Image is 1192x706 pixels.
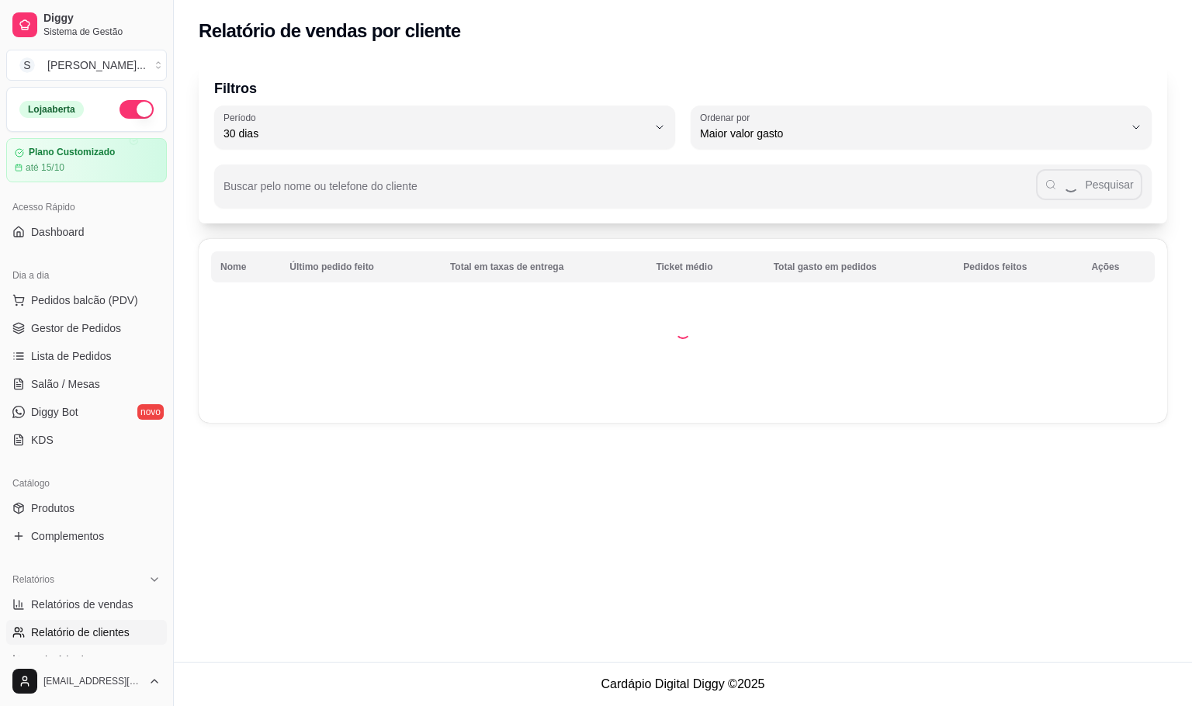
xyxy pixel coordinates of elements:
[6,316,167,341] a: Gestor de Pedidos
[6,592,167,617] a: Relatórios de vendas
[43,675,142,687] span: [EMAIL_ADDRESS][DOMAIN_NAME]
[19,57,35,73] span: S
[6,220,167,244] a: Dashboard
[6,50,167,81] button: Select a team
[31,348,112,364] span: Lista de Pedidos
[6,372,167,396] a: Salão / Mesas
[31,652,125,668] span: Relatório de mesas
[223,126,647,141] span: 30 dias
[19,101,84,118] div: Loja aberta
[43,12,161,26] span: Diggy
[31,292,138,308] span: Pedidos balcão (PDV)
[31,404,78,420] span: Diggy Bot
[31,376,100,392] span: Salão / Mesas
[6,288,167,313] button: Pedidos balcão (PDV)
[31,320,121,336] span: Gestor de Pedidos
[214,78,1152,99] p: Filtros
[6,620,167,645] a: Relatório de clientes
[214,106,675,149] button: Período30 dias
[43,26,161,38] span: Sistema de Gestão
[47,57,146,73] div: [PERSON_NAME] ...
[12,573,54,586] span: Relatórios
[6,663,167,700] button: [EMAIL_ADDRESS][DOMAIN_NAME]
[675,324,691,339] div: Loading
[31,597,133,612] span: Relatórios de vendas
[6,471,167,496] div: Catálogo
[6,263,167,288] div: Dia a dia
[6,344,167,369] a: Lista de Pedidos
[223,111,261,124] label: Período
[31,224,85,240] span: Dashboard
[31,500,74,516] span: Produtos
[26,161,64,174] article: até 15/10
[6,496,167,521] a: Produtos
[174,662,1192,706] footer: Cardápio Digital Diggy © 2025
[700,111,755,124] label: Ordenar por
[6,138,167,182] a: Plano Customizadoaté 15/10
[6,427,167,452] a: KDS
[31,625,130,640] span: Relatório de clientes
[6,195,167,220] div: Acesso Rápido
[31,528,104,544] span: Complementos
[700,126,1124,141] span: Maior valor gasto
[6,648,167,673] a: Relatório de mesas
[29,147,115,158] article: Plano Customizado
[31,432,54,448] span: KDS
[120,100,154,119] button: Alterar Status
[6,400,167,424] a: Diggy Botnovo
[223,185,1036,200] input: Buscar pelo nome ou telefone do cliente
[6,524,167,549] a: Complementos
[691,106,1152,149] button: Ordenar porMaior valor gasto
[199,19,461,43] h2: Relatório de vendas por cliente
[6,6,167,43] a: DiggySistema de Gestão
